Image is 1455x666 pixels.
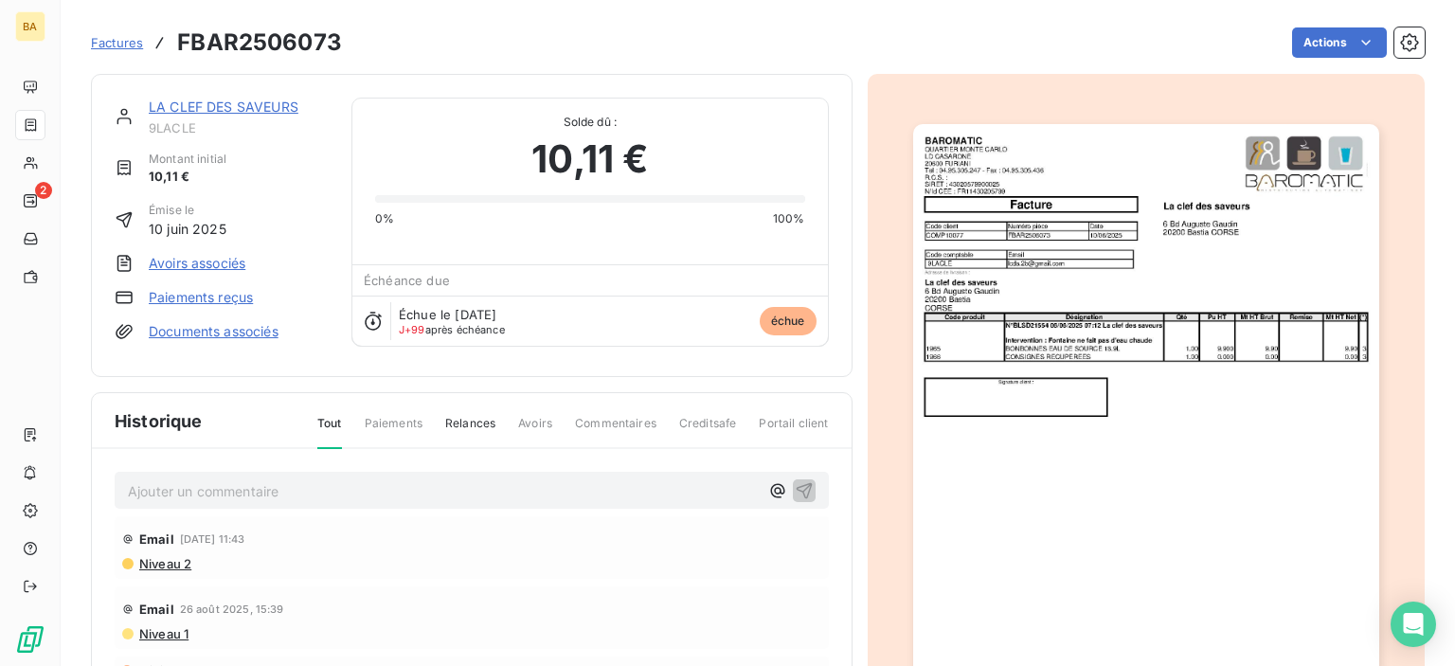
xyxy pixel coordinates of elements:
a: LA CLEF DES SAVEURS [149,99,298,115]
span: 10,11 € [531,131,648,188]
span: J+99 [399,323,425,336]
button: Actions [1292,27,1387,58]
span: Creditsafe [679,415,737,447]
span: Échue le [DATE] [399,307,496,322]
span: échue [760,307,817,335]
span: Avoirs [518,415,552,447]
span: après échéance [399,324,505,335]
span: Solde dû : [375,114,804,131]
span: 9LACLE [149,120,329,135]
span: Émise le [149,202,226,219]
span: Relances [445,415,495,447]
span: Tout [317,415,342,449]
span: [DATE] 11:43 [180,533,245,545]
span: Factures [91,35,143,50]
span: Portail client [759,415,828,447]
span: 10 juin 2025 [149,219,226,239]
a: Factures [91,33,143,52]
span: Commentaires [575,415,656,447]
a: Paiements reçus [149,288,253,307]
span: Niveau 1 [137,626,189,641]
img: Logo LeanPay [15,624,45,655]
a: Documents associés [149,322,278,341]
span: 100% [773,210,805,227]
a: Avoirs associés [149,254,245,273]
span: Paiements [365,415,422,447]
span: 0% [375,210,394,227]
span: Email [139,531,174,547]
div: Open Intercom Messenger [1391,602,1436,647]
span: 10,11 € [149,168,226,187]
span: 26 août 2025, 15:39 [180,603,284,615]
span: Email [139,602,174,617]
span: Historique [115,408,203,434]
span: 2 [35,182,52,199]
div: BA [15,11,45,42]
span: Niveau 2 [137,556,191,571]
h3: FBAR2506073 [177,26,342,60]
span: Montant initial [149,151,226,168]
span: Échéance due [364,273,450,288]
